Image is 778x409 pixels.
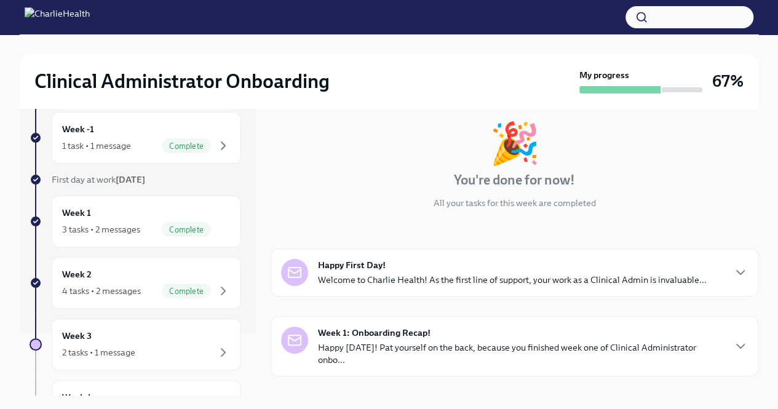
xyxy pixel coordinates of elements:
div: 4 tasks • 2 messages [62,285,141,297]
strong: [DATE] [116,174,145,185]
a: First day at work[DATE] [30,173,241,186]
h6: Week 1 [62,206,91,220]
h6: Week -1 [62,122,94,136]
a: Week 13 tasks • 2 messagesComplete [30,196,241,247]
h6: Week 4 [62,391,92,404]
span: Complete [162,225,211,234]
span: Complete [162,141,211,151]
div: 1 task • 1 message [62,140,131,152]
div: 2 tasks • 1 message [62,346,135,359]
h6: Week 3 [62,329,92,343]
a: Week 32 tasks • 1 message [30,319,241,370]
a: Week 24 tasks • 2 messagesComplete [30,257,241,309]
p: All your tasks for this week are completed [434,197,596,209]
p: Happy [DATE]! Pat yourself on the back, because you finished week one of Clinical Administrator o... [318,341,723,366]
img: CharlieHealth [25,7,90,27]
div: 3 tasks • 2 messages [62,223,140,236]
h6: Week 2 [62,268,92,281]
div: 🎉 [490,123,540,164]
strong: Happy First Day! [318,259,386,271]
h3: 67% [712,70,744,92]
a: Week -11 task • 1 messageComplete [30,112,241,164]
strong: Week 1: Onboarding Recap! [318,327,431,339]
h4: You're done for now! [454,171,575,189]
h2: Clinical Administrator Onboarding [34,69,330,93]
strong: My progress [579,69,629,81]
p: Welcome to Charlie Health! As the first line of support, your work as a Clinical Admin is invalua... [318,274,707,286]
span: First day at work [52,174,145,185]
span: Complete [162,287,211,296]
